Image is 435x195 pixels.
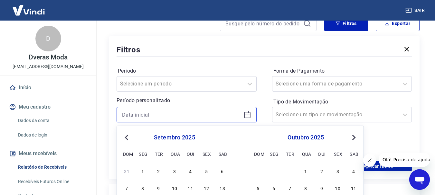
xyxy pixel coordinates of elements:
[350,134,358,141] button: Next Month
[8,0,50,20] img: Vindi
[270,167,278,175] div: Choose segunda-feira, 29 de setembro de 2025
[171,150,178,158] div: qua
[15,161,89,174] a: Relatório de Recebíveis
[203,184,210,192] div: Choose sexta-feira, 12 de setembro de 2025
[117,97,257,104] p: Período personalizado
[254,184,262,192] div: Choose domingo, 5 de outubro de 2025
[123,184,131,192] div: Choose domingo, 7 de setembro de 2025
[122,134,227,141] div: setembro 2025
[318,167,326,175] div: Choose quinta-feira, 2 de outubro de 2025
[219,150,226,158] div: sab
[155,150,163,158] div: ter
[350,184,357,192] div: Choose sábado, 11 de outubro de 2025
[35,26,61,51] div: D
[302,167,310,175] div: Choose quarta-feira, 1 de outubro de 2025
[15,114,89,127] a: Dados da conta
[123,150,131,158] div: dom
[363,154,376,167] iframe: Fechar mensagem
[187,167,194,175] div: Choose quinta-feira, 4 de setembro de 2025
[187,184,194,192] div: Choose quinta-feira, 11 de setembro de 2025
[286,167,294,175] div: Choose terça-feira, 30 de setembro de 2025
[8,146,89,161] button: Meus recebíveis
[171,167,178,175] div: Choose quarta-feira, 3 de setembro de 2025
[318,184,326,192] div: Choose quinta-feira, 9 de outubro de 2025
[219,167,226,175] div: Choose sábado, 6 de setembro de 2025
[8,100,89,114] button: Meu cadastro
[123,167,131,175] div: Choose domingo, 31 de agosto de 2025
[286,184,294,192] div: Choose terça-feira, 7 de outubro de 2025
[270,184,278,192] div: Choose segunda-feira, 6 de outubro de 2025
[379,153,430,167] iframe: Mensagem da empresa
[4,4,54,10] span: Olá! Precisa de ajuda?
[15,175,89,188] a: Recebíveis Futuros Online
[273,98,411,106] label: Tipo de Movimentação
[122,110,241,120] input: Data inicial
[376,16,420,31] button: Exportar
[318,150,326,158] div: qui
[334,150,342,158] div: sex
[254,167,262,175] div: Choose domingo, 28 de setembro de 2025
[29,54,68,61] p: Dveras Moda
[8,81,89,95] a: Início
[286,150,294,158] div: ter
[155,167,163,175] div: Choose terça-feira, 2 de setembro de 2025
[118,67,255,75] label: Período
[13,63,84,70] p: [EMAIL_ADDRESS][DOMAIN_NAME]
[117,45,140,55] h5: Filtros
[350,150,357,158] div: sab
[334,184,342,192] div: Choose sexta-feira, 10 de outubro de 2025
[302,184,310,192] div: Choose quarta-feira, 8 de outubro de 2025
[139,167,147,175] div: Choose segunda-feira, 1 de setembro de 2025
[302,150,310,158] div: qua
[139,150,147,158] div: seg
[123,134,130,141] button: Previous Month
[203,167,210,175] div: Choose sexta-feira, 5 de setembro de 2025
[15,129,89,142] a: Dados de login
[273,67,411,75] label: Forma de Pagamento
[155,184,163,192] div: Choose terça-feira, 9 de setembro de 2025
[254,150,262,158] div: dom
[334,167,342,175] div: Choose sexta-feira, 3 de outubro de 2025
[187,150,194,158] div: qui
[171,184,178,192] div: Choose quarta-feira, 10 de setembro de 2025
[253,134,358,141] div: outubro 2025
[270,150,278,158] div: seg
[203,150,210,158] div: sex
[350,167,357,175] div: Choose sábado, 4 de outubro de 2025
[225,19,301,28] input: Busque pelo número do pedido
[219,184,226,192] div: Choose sábado, 13 de setembro de 2025
[409,169,430,190] iframe: Botão para abrir a janela de mensagens
[324,16,368,31] button: Filtros
[139,184,147,192] div: Choose segunda-feira, 8 de setembro de 2025
[404,4,427,16] button: Sair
